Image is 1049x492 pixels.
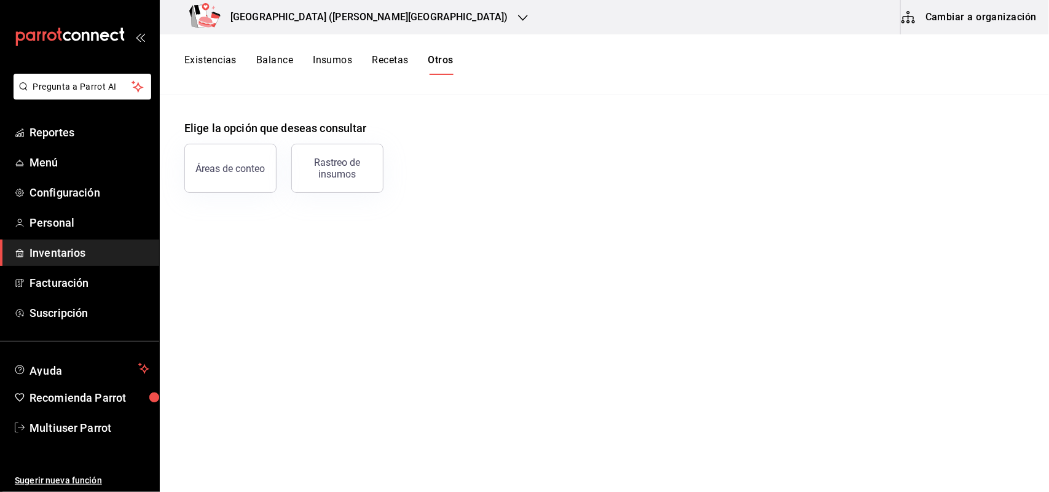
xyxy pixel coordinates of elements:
span: Ayuda [29,361,133,376]
button: Existencias [184,54,237,75]
span: Reportes [29,124,149,141]
button: Balance [256,54,293,75]
div: Áreas de conteo [196,163,265,174]
button: Rastreo de insumos [291,144,383,193]
h4: Elige la opción que deseas consultar [184,120,1024,136]
span: Suscripción [29,305,149,321]
a: Pregunta a Parrot AI [9,89,151,102]
span: Configuración [29,184,149,201]
span: Multiuser Parrot [29,420,149,436]
h3: [GEOGRAPHIC_DATA] ([PERSON_NAME][GEOGRAPHIC_DATA]) [221,10,508,25]
span: Menú [29,154,149,171]
button: Recetas [372,54,408,75]
span: Personal [29,214,149,231]
span: Sugerir nueva función [15,474,149,487]
span: Inventarios [29,244,149,261]
span: Pregunta a Parrot AI [33,80,132,93]
div: Rastreo de insumos [299,157,375,180]
span: Recomienda Parrot [29,389,149,406]
div: navigation tabs [184,54,454,75]
span: Facturación [29,275,149,291]
button: Insumos [313,54,352,75]
button: Pregunta a Parrot AI [14,74,151,100]
button: Áreas de conteo [184,144,277,193]
button: open_drawer_menu [135,32,145,42]
button: Otros [428,54,454,75]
